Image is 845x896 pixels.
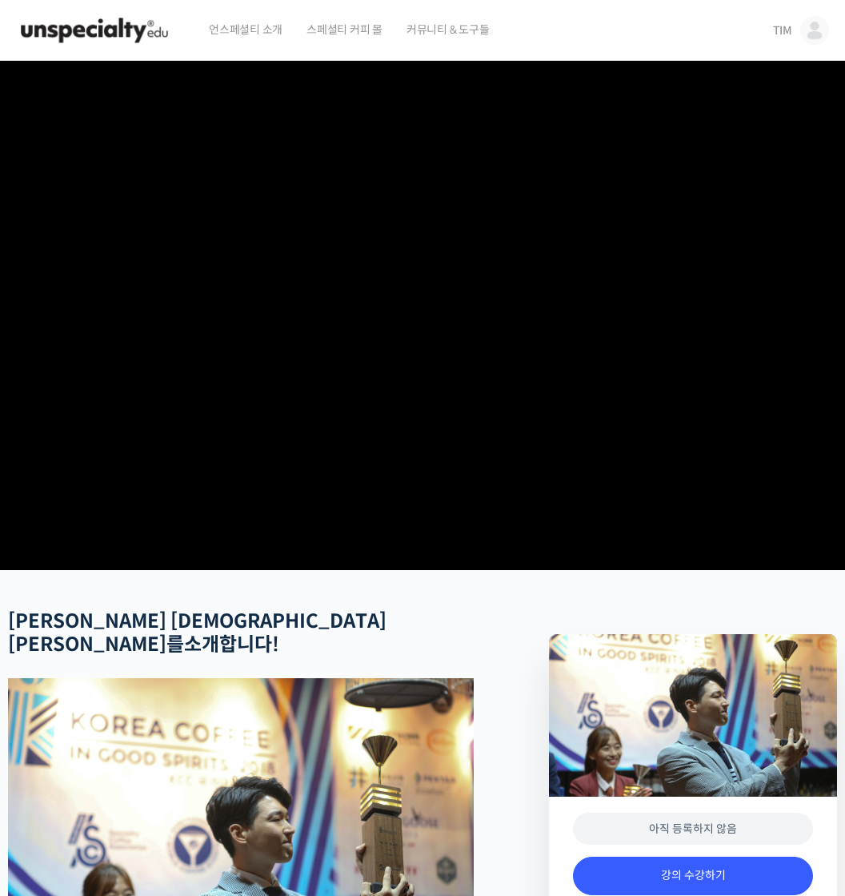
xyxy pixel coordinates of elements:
[573,813,813,846] div: 아직 등록하지 않음
[8,609,386,657] strong: [PERSON_NAME] [DEMOGRAPHIC_DATA][PERSON_NAME]를 소개합니다!
[773,23,792,38] span: TIM
[573,857,813,895] a: 강의 수강하기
